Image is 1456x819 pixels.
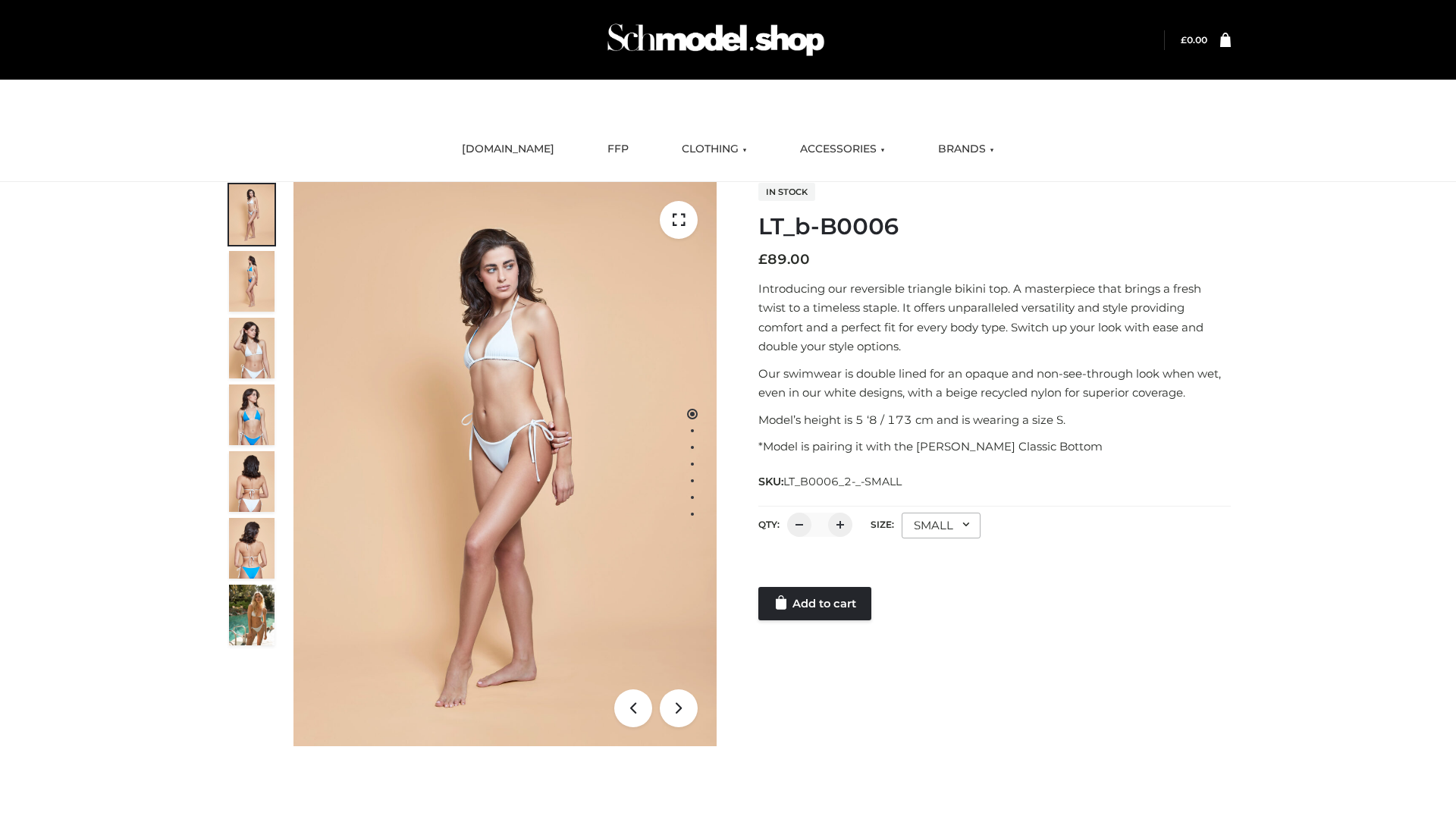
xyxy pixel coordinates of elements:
[229,251,275,312] img: ArielClassicBikiniTop_CloudNine_AzureSky_OW114ECO_2-scaled.jpg
[758,519,780,530] label: QTY:
[758,472,903,491] span: SKU:
[758,364,1231,403] p: Our swimwear is double lined for an opaque and non-see-through look when wet, even in our white d...
[927,133,1006,166] a: BRANDS
[758,437,1231,457] p: *Model is pairing it with the [PERSON_NAME] Classic Bottom
[229,518,275,579] img: ArielClassicBikiniTop_CloudNine_AzureSky_OW114ECO_8-scaled.jpg
[450,133,566,166] a: [DOMAIN_NAME]
[1181,34,1187,45] span: £
[1181,34,1207,45] bdi: 0.00
[758,410,1231,430] p: Model’s height is 5 ‘8 / 173 cm and is wearing a size S.
[229,451,275,512] img: ArielClassicBikiniTop_CloudNine_AzureSky_OW114ECO_7-scaled.jpg
[229,318,275,378] img: ArielClassicBikiniTop_CloudNine_AzureSky_OW114ECO_3-scaled.jpg
[229,585,275,645] img: Arieltop_CloudNine_AzureSky2.jpg
[758,587,871,620] a: Add to cart
[789,133,896,166] a: ACCESSORIES
[758,279,1231,356] p: Introducing our reversible triangle bikini top. A masterpiece that brings a fresh twist to a time...
[229,384,275,445] img: ArielClassicBikiniTop_CloudNine_AzureSky_OW114ECO_4-scaled.jpg
[758,251,767,268] span: £
[902,513,981,538] div: SMALL
[758,251,810,268] bdi: 89.00
[602,10,830,70] img: Schmodel Admin 964
[596,133,640,166] a: FFP
[783,475,902,488] span: LT_B0006_2-_-SMALL
[758,213,1231,240] h1: LT_b-B0006
[758,183,815,201] span: In stock
[229,184,275,245] img: ArielClassicBikiniTop_CloudNine_AzureSky_OW114ECO_1-scaled.jpg
[293,182,717,746] img: ArielClassicBikiniTop_CloudNine_AzureSky_OW114ECO_1
[670,133,758,166] a: CLOTHING
[1181,34,1207,45] a: £0.00
[871,519,894,530] label: Size:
